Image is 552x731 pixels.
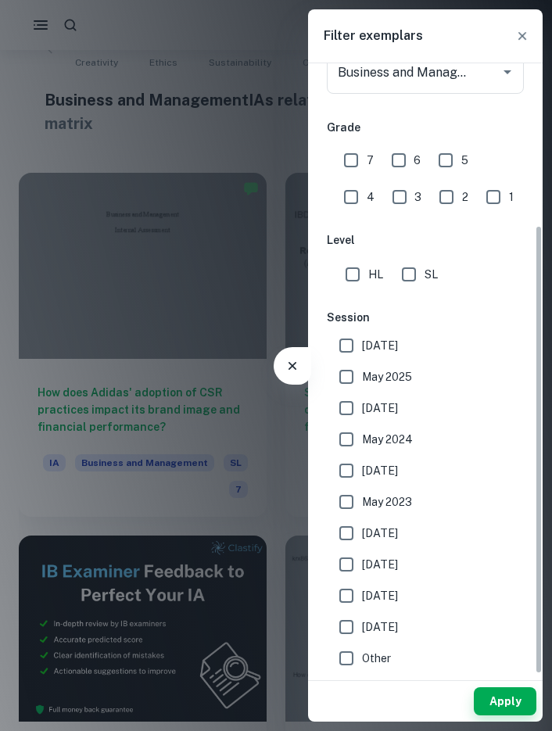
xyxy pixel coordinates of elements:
span: May 2023 [362,493,412,511]
span: HL [368,266,383,283]
button: Apply [474,687,536,715]
h6: Filter exemplars [324,27,423,45]
span: May 2024 [362,431,413,448]
span: SL [425,266,438,283]
span: Other [362,650,391,667]
span: [DATE] [362,556,398,573]
span: 2 [462,188,468,206]
span: May 2025 [362,368,412,385]
span: 7 [367,152,374,169]
span: [DATE] [362,462,398,479]
h6: Session [327,309,524,326]
span: 6 [414,152,421,169]
h6: Grade [327,119,524,136]
span: [DATE] [362,618,398,636]
span: 1 [509,188,514,206]
span: 4 [367,188,375,206]
span: 5 [461,152,468,169]
h6: Level [327,231,524,249]
span: [DATE] [362,400,398,417]
span: [DATE] [362,587,398,604]
span: 3 [415,188,422,206]
button: Filter [277,350,308,382]
span: [DATE] [362,525,398,542]
button: Open [496,61,518,83]
span: [DATE] [362,337,398,354]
